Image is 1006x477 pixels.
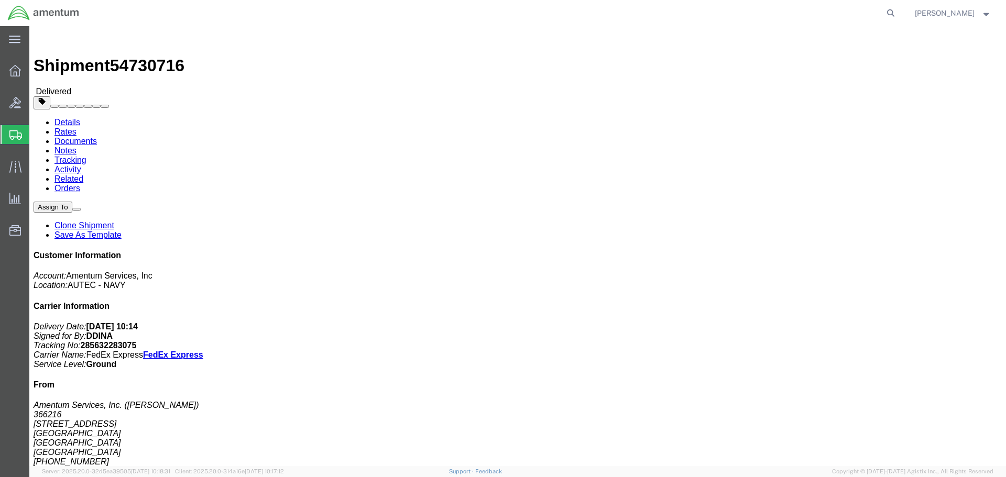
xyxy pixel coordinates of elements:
span: [DATE] 10:17:12 [245,468,284,474]
a: Feedback [475,468,502,474]
span: [DATE] 10:18:31 [131,468,170,474]
span: Server: 2025.20.0-32d5ea39505 [42,468,170,474]
span: Client: 2025.20.0-314a16e [175,468,284,474]
iframe: FS Legacy Container [29,26,1006,466]
span: Copyright © [DATE]-[DATE] Agistix Inc., All Rights Reserved [832,467,993,476]
span: Ahmed Warraiat [915,7,975,19]
a: Support [449,468,475,474]
img: logo [7,5,80,21]
button: [PERSON_NAME] [914,7,992,19]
